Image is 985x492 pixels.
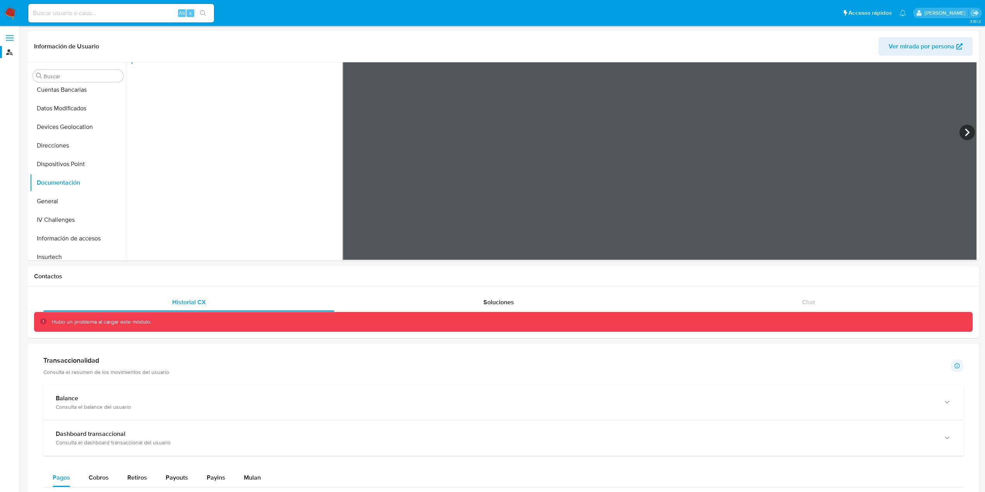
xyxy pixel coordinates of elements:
[172,298,206,307] span: Historial CX
[195,8,211,19] button: search-icon
[30,99,127,118] button: Datos Modificados
[28,8,214,18] input: Buscar usuario o caso...
[30,211,127,229] button: IV Challenges
[44,73,120,80] input: Buscar
[483,298,514,307] span: Soluciones
[179,9,185,17] span: Alt
[971,9,979,17] a: Salir
[30,173,127,192] button: Documentación
[925,9,968,17] p: bernabe.nolasco@mercadolibre.com
[899,10,906,16] a: Notificaciones
[30,248,127,266] button: Insurtech
[52,318,151,326] p: Hubo un problema al cargar este módulo.
[189,9,192,17] span: s
[30,229,127,248] button: Información de accesos
[889,37,954,56] span: Ver mirada por persona
[30,81,127,99] button: Cuentas Bancarias
[848,9,892,17] span: Accesos rápidos
[34,43,99,50] h1: Información de Usuario
[879,37,973,56] button: Ver mirada por persona
[34,273,973,280] h1: Contactos
[30,118,127,136] button: Devices Geolocation
[30,136,127,155] button: Direcciones
[36,73,42,79] button: Buscar
[802,298,815,307] span: Chat
[30,155,127,173] button: Dispositivos Point
[30,192,127,211] button: General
